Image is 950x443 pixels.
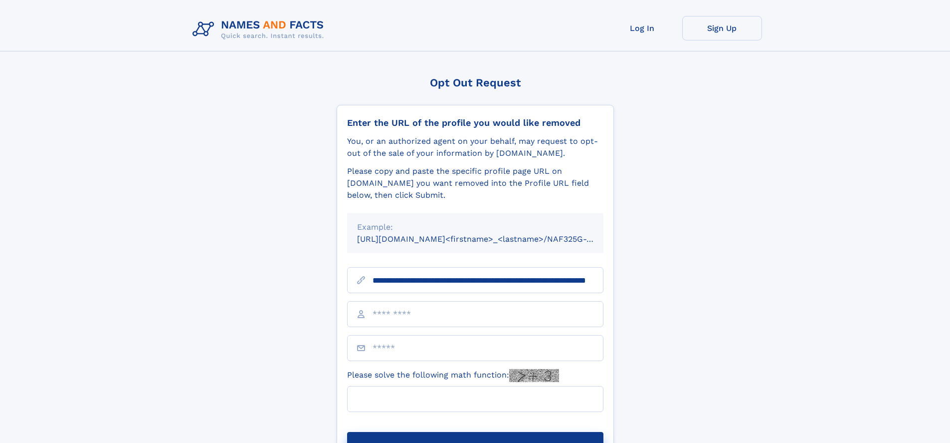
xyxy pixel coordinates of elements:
img: Logo Names and Facts [189,16,332,43]
div: You, or an authorized agent on your behalf, may request to opt-out of the sale of your informatio... [347,135,603,159]
div: Enter the URL of the profile you would like removed [347,117,603,128]
div: Example: [357,221,593,233]
a: Sign Up [682,16,762,40]
div: Please copy and paste the specific profile page URL on [DOMAIN_NAME] you want removed into the Pr... [347,165,603,201]
div: Opt Out Request [337,76,614,89]
label: Please solve the following math function: [347,369,559,382]
a: Log In [602,16,682,40]
small: [URL][DOMAIN_NAME]<firstname>_<lastname>/NAF325G-xxxxxxxx [357,234,622,244]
